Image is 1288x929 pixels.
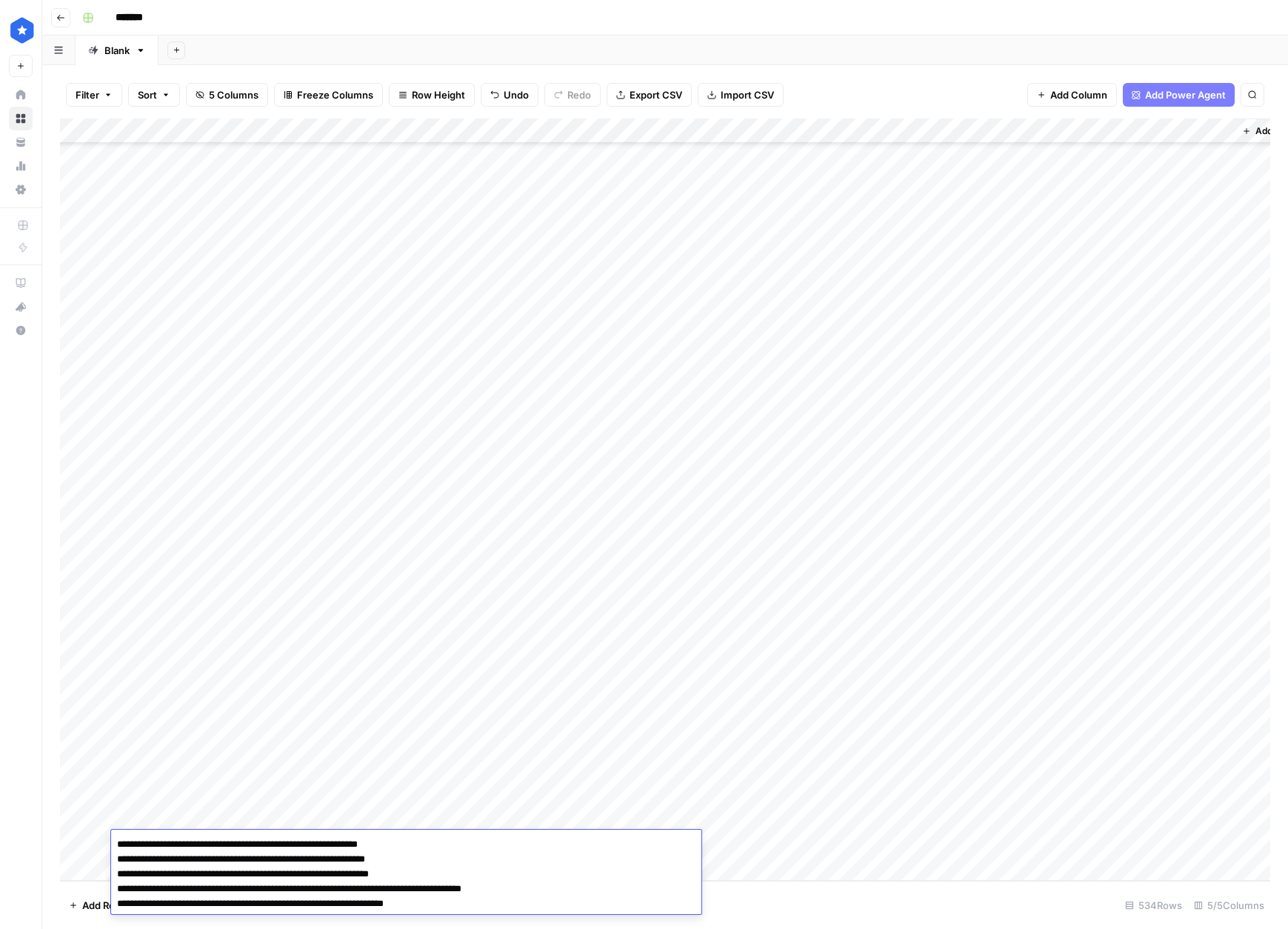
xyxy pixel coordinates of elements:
[504,87,529,102] span: Undo
[76,36,159,65] a: Blank
[138,87,157,102] span: Sort
[128,83,180,107] button: Sort
[274,83,383,107] button: Freeze Columns
[544,83,601,107] button: Redo
[698,83,784,107] button: Import CSV
[1027,83,1117,107] button: Add Column
[10,296,32,318] div: What's new?
[1119,893,1188,917] div: 534 Rows
[9,178,33,202] a: Settings
[389,83,475,107] button: Row Height
[1145,87,1226,102] span: Add Power Agent
[9,83,33,107] a: Home
[1050,87,1107,102] span: Add Column
[76,87,99,102] span: Filter
[60,893,132,917] button: Add Row
[297,87,373,102] span: Freeze Columns
[1123,83,1235,107] button: Add Power Agent
[630,87,682,102] span: Export CSV
[9,12,33,49] button: Workspace: ConsumerAffairs
[66,83,122,107] button: Filter
[567,87,591,102] span: Redo
[9,107,33,130] a: Browse
[412,87,465,102] span: Row Height
[481,83,538,107] button: Undo
[1188,893,1270,917] div: 5/5 Columns
[9,154,33,178] a: Usage
[82,898,123,913] span: Add Row
[721,87,774,102] span: Import CSV
[209,87,258,102] span: 5 Columns
[9,17,36,44] img: ConsumerAffairs Logo
[607,83,692,107] button: Export CSV
[9,319,33,342] button: Help + Support
[9,130,33,154] a: Your Data
[186,83,268,107] button: 5 Columns
[104,43,130,58] div: Blank
[9,295,33,319] button: What's new?
[9,271,33,295] a: AirOps Academy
